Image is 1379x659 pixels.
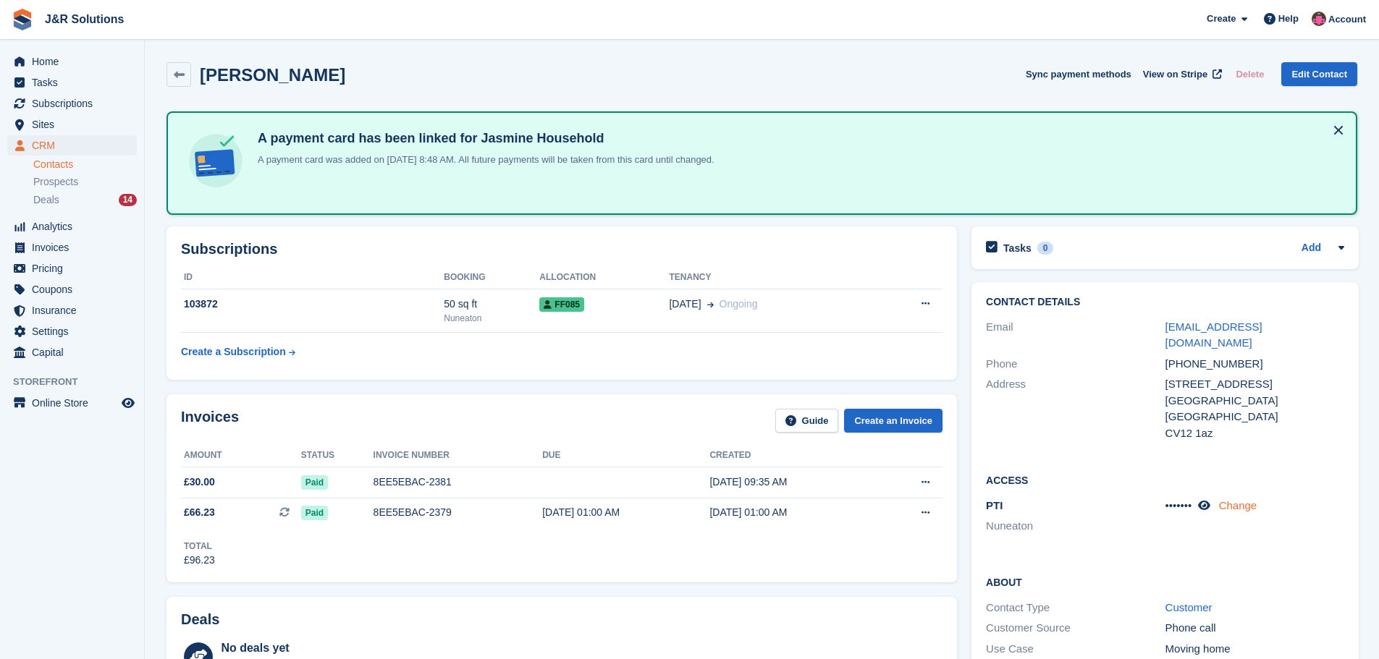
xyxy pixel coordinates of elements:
span: CRM [32,135,119,156]
span: ••••••• [1165,499,1192,511]
div: 0 [1037,242,1054,255]
h2: [PERSON_NAME] [200,65,345,85]
a: menu [7,135,137,156]
div: Use Case [986,641,1165,658]
span: Create [1207,12,1236,26]
a: menu [7,72,137,93]
div: [DATE] 09:35 AM [709,475,877,490]
a: Prospects [33,174,137,190]
span: Paid [301,506,328,520]
th: Invoice number [374,444,543,467]
a: Customer [1165,601,1213,613]
span: Help [1278,12,1299,26]
div: [DATE] 01:00 AM [542,505,709,520]
img: Julie Morgan [1312,12,1326,26]
a: Contacts [33,158,137,171]
th: Tenancy [669,266,872,289]
img: stora-icon-8386f47178a22dfd0bd8f6a31ec36ba5ce8667c1dd55bd0f319d3a0aa187defe.svg [12,9,33,30]
a: menu [7,342,137,362]
div: Nuneaton [444,312,539,325]
div: Phone call [1165,620,1344,637]
p: A payment card was added on [DATE] 8:48 AM. All future payments will be taken from this card unti... [252,153,714,167]
span: Account [1328,12,1366,27]
span: Online Store [32,393,119,413]
div: CV12 1az [1165,425,1344,442]
span: Coupons [32,279,119,299]
div: 8EE5EBAC-2381 [374,475,543,490]
span: Pricing [32,258,119,279]
div: 103872 [181,297,444,312]
th: Amount [181,444,301,467]
span: [DATE] [669,297,701,312]
a: menu [7,393,137,413]
span: Prospects [33,175,78,189]
div: Contact Type [986,600,1165,616]
a: Add [1302,240,1321,257]
h2: Tasks [1003,242,1032,255]
div: Total [184,540,215,553]
h2: Access [986,472,1344,487]
a: menu [7,114,137,135]
h2: Contact Details [986,297,1344,308]
span: Home [32,51,119,72]
h2: Deals [181,611,219,628]
span: Ongoing [720,298,758,310]
th: ID [181,266,444,289]
th: Created [709,444,877,467]
button: Delete [1230,62,1270,86]
a: J&R Solutions [39,7,130,31]
span: Invoices [32,237,119,258]
a: menu [7,321,137,341]
div: [GEOGRAPHIC_DATA] [1165,409,1344,425]
span: PTI [986,499,1003,511]
a: menu [7,93,137,114]
a: Deals 14 [33,192,137,208]
div: [DATE] 01:00 AM [709,505,877,520]
span: FF085 [539,297,584,312]
h2: Subscriptions [181,241,942,258]
a: menu [7,300,137,320]
a: Edit Contact [1281,62,1357,86]
th: Status [301,444,374,467]
a: menu [7,279,137,299]
div: £96.23 [184,553,215,568]
li: Nuneaton [986,518,1165,535]
span: View on Stripe [1143,67,1207,82]
a: Change [1219,499,1257,511]
div: 14 [119,194,137,206]
div: [STREET_ADDRESS] [1165,376,1344,393]
div: 50 sq ft [444,297,539,312]
span: Deals [33,193,59,207]
h4: A payment card has been linked for Jasmine Household [252,130,714,147]
span: Tasks [32,72,119,93]
a: Preview store [119,394,137,412]
a: menu [7,237,137,258]
div: Address [986,376,1165,441]
span: Paid [301,475,328,490]
a: menu [7,258,137,279]
span: Subscriptions [32,93,119,114]
span: Settings [32,321,119,341]
span: £66.23 [184,505,215,520]
div: 8EE5EBAC-2379 [374,505,543,520]
img: card-linked-ebf98d0992dc2aeb22e95c0e3c79077019eb2392cfd83c6a337811c24bc77127.svg [185,130,246,191]
span: Insurance [32,300,119,320]
div: Customer Source [986,620,1165,637]
div: [PHONE_NUMBER] [1165,356,1344,373]
a: Create an Invoice [844,409,942,433]
a: Create a Subscription [181,339,295,365]
a: View on Stripe [1137,62,1225,86]
div: Moving home [1165,641,1344,658]
a: [EMAIL_ADDRESS][DOMAIN_NAME] [1165,320,1262,349]
a: menu [7,51,137,72]
div: Email [986,319,1165,352]
th: Due [542,444,709,467]
div: No deals yet [221,639,524,657]
th: Allocation [539,266,669,289]
span: Capital [32,342,119,362]
span: Sites [32,114,119,135]
th: Booking [444,266,539,289]
button: Sync payment methods [1026,62,1131,86]
span: Analytics [32,216,119,237]
a: Guide [775,409,839,433]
